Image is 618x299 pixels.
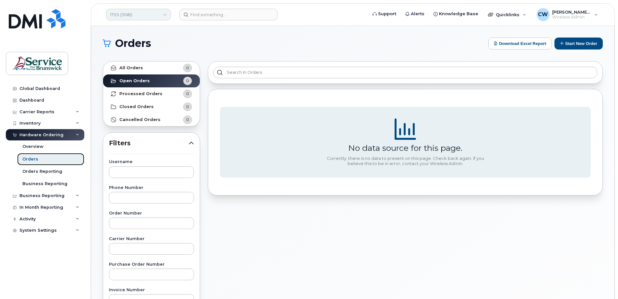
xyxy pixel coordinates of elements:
[119,78,150,83] strong: Open Orders
[119,104,154,109] strong: Closed Orders
[109,288,194,292] label: Invoice Number
[109,237,194,241] label: Carrier Number
[186,116,189,123] span: 0
[186,104,189,110] span: 0
[109,160,194,164] label: Username
[103,87,200,100] a: Processed Orders0
[186,91,189,97] span: 0
[109,138,189,148] span: Filters
[348,143,462,153] div: No data source for this page.
[186,78,189,84] span: 0
[109,262,194,267] label: Purchase Order Number
[103,61,200,74] a: All Orders0
[103,100,200,113] a: Closed Orders0
[119,91,162,96] strong: Processed Orders
[119,65,143,71] strong: All Orders
[554,38,603,50] button: Start New Order
[213,67,597,78] input: Search in orders
[324,156,486,166] div: Currently, there is no data to present on this page. Check back again. If you believe this to be ...
[109,211,194,216] label: Order Number
[115,39,151,48] span: Orders
[186,65,189,71] span: 0
[103,113,200,126] a: Cancelled Orders0
[488,38,552,50] button: Download Excel Report
[103,74,200,87] a: Open Orders0
[119,117,160,122] strong: Cancelled Orders
[109,186,194,190] label: Phone Number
